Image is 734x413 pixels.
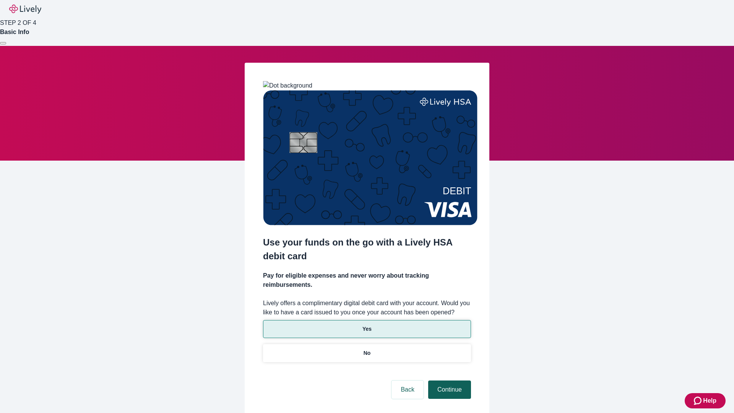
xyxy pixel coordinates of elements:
[263,320,471,338] button: Yes
[428,380,471,399] button: Continue
[9,5,41,14] img: Lively
[263,236,471,263] h2: Use your funds on the go with a Lively HSA debit card
[364,349,371,357] p: No
[263,90,477,225] img: Debit card
[391,380,424,399] button: Back
[263,344,471,362] button: No
[694,396,703,405] svg: Zendesk support icon
[263,271,471,289] h4: Pay for eligible expenses and never worry about tracking reimbursements.
[263,299,471,317] label: Lively offers a complimentary digital debit card with your account. Would you like to have a card...
[703,396,716,405] span: Help
[263,81,312,90] img: Dot background
[685,393,726,408] button: Zendesk support iconHelp
[362,325,372,333] p: Yes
